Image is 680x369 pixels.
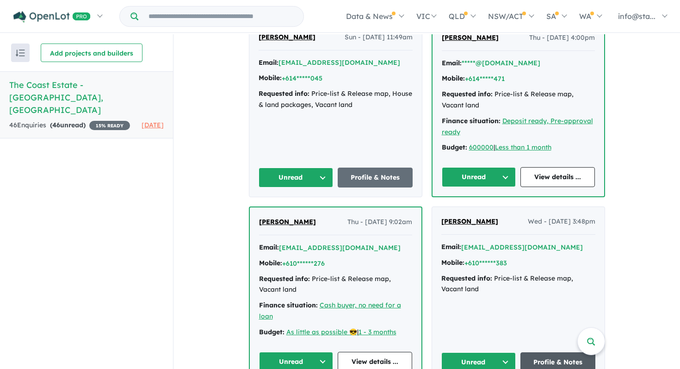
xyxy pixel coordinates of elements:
button: [EMAIL_ADDRESS][DOMAIN_NAME] [461,243,583,252]
button: [EMAIL_ADDRESS][DOMAIN_NAME] [278,58,400,68]
span: [DATE] [142,121,164,129]
a: 1 - 3 months [359,328,396,336]
strong: Requested info: [442,90,493,98]
strong: Finance situation: [259,301,318,309]
span: Wed - [DATE] 3:48pm [528,216,595,227]
span: [PERSON_NAME] [442,33,499,42]
h5: The Coast Estate - [GEOGRAPHIC_DATA] , [GEOGRAPHIC_DATA] [9,79,164,116]
div: 46 Enquir ies [9,120,130,131]
strong: ( unread) [50,121,86,129]
strong: Email: [259,243,279,251]
strong: Email: [259,58,278,67]
a: Less than 1 month [495,143,551,151]
div: | [259,327,412,338]
span: [PERSON_NAME] [441,217,498,225]
span: info@sta... [618,12,655,21]
a: Profile & Notes [338,168,413,188]
strong: Mobile: [259,259,282,267]
a: [PERSON_NAME] [259,217,316,228]
a: [PERSON_NAME] [442,32,499,44]
img: Openlot PRO Logo White [13,11,91,23]
strong: Email: [441,243,461,251]
span: Thu - [DATE] 9:02am [347,217,412,228]
button: Add projects and builders [41,44,142,62]
strong: Requested info: [259,275,310,283]
strong: Mobile: [442,74,465,82]
button: [EMAIL_ADDRESS][DOMAIN_NAME] [279,243,401,253]
a: [PERSON_NAME] [259,32,315,43]
strong: Email: [442,59,462,67]
strong: Mobile: [441,258,464,267]
div: Price-list & Release map, House & land packages, Vacant land [259,88,413,111]
a: Deposit ready, Pre-approval ready [442,117,593,136]
a: Cash buyer, no need for a loan [259,301,401,320]
div: Price-list & Release map, Vacant land [442,89,595,111]
img: sort.svg [16,50,25,56]
span: [PERSON_NAME] [259,218,316,226]
span: Sun - [DATE] 11:49am [345,32,413,43]
span: [PERSON_NAME] [259,33,315,41]
a: View details ... [520,167,595,187]
span: 46 [52,121,60,129]
strong: Requested info: [259,89,309,98]
button: Unread [259,168,334,188]
strong: Finance situation: [442,117,501,125]
span: Thu - [DATE] 4:00pm [529,32,595,44]
a: As little as possible 😎 [286,328,357,336]
strong: Budget: [442,143,467,151]
div: Price-list & Release map, Vacant land [441,273,595,295]
div: | [442,142,595,153]
button: Unread [442,167,516,187]
input: Try estate name, suburb, builder or developer [140,6,302,26]
span: 15 % READY [89,121,130,130]
a: 600000 [469,143,494,151]
div: Price-list & Release map, Vacant land [259,274,412,296]
strong: Mobile: [259,74,282,82]
strong: Budget: [259,328,284,336]
strong: Requested info: [441,274,492,282]
a: [PERSON_NAME] [441,216,498,227]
